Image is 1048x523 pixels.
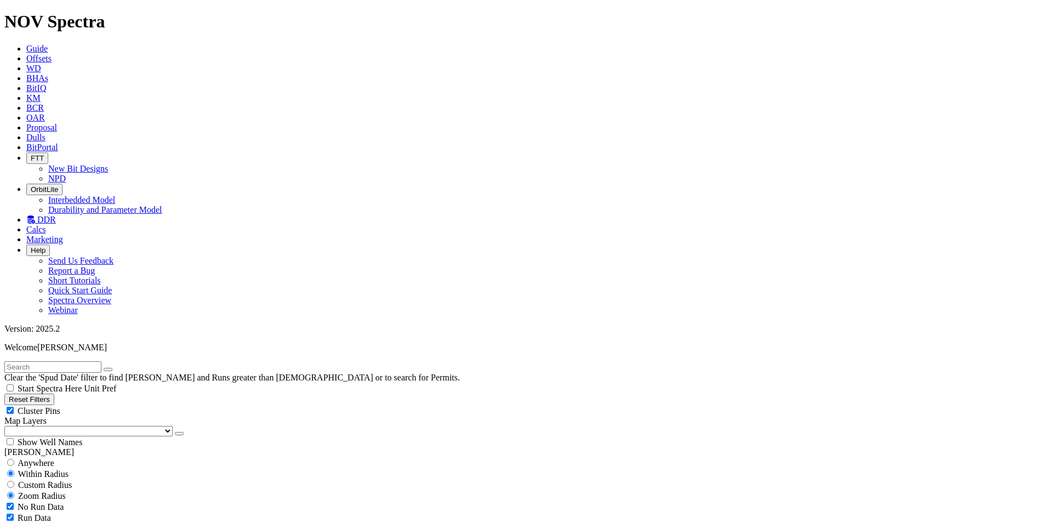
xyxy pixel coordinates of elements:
input: Start Spectra Here [7,384,14,391]
button: Help [26,245,50,256]
a: Guide [26,44,48,53]
span: Anywhere [18,458,54,468]
button: OrbitLite [26,184,62,195]
a: OAR [26,113,45,122]
a: Report a Bug [48,266,95,275]
span: Zoom Radius [18,491,66,501]
div: [PERSON_NAME] [4,447,1044,457]
span: Help [31,246,45,254]
span: Clear the 'Spud Date' filter to find [PERSON_NAME] and Runs greater than [DEMOGRAPHIC_DATA] or to... [4,373,460,382]
a: BCR [26,103,44,112]
a: Dulls [26,133,45,142]
a: BHAs [26,73,48,83]
a: Webinar [48,305,78,315]
a: NPD [48,174,66,183]
div: Version: 2025.2 [4,324,1044,334]
span: FTT [31,154,44,162]
span: Run Data [18,513,51,522]
a: Durability and Parameter Model [48,205,162,214]
a: Short Tutorials [48,276,101,285]
a: BitPortal [26,143,58,152]
span: [PERSON_NAME] [37,343,107,352]
a: BitIQ [26,83,46,93]
span: No Run Data [18,502,64,511]
a: WD [26,64,41,73]
a: Quick Start Guide [48,286,112,295]
span: Map Layers [4,416,47,425]
a: Calcs [26,225,46,234]
span: Custom Radius [18,480,72,490]
a: Marketing [26,235,63,244]
a: Proposal [26,123,57,132]
a: Send Us Feedback [48,256,113,265]
span: Start Spectra Here [18,384,82,393]
h1: NOV Spectra [4,12,1044,32]
input: Search [4,361,101,373]
a: New Bit Designs [48,164,108,173]
a: Offsets [26,54,52,63]
span: Within Radius [18,469,69,479]
a: DDR [26,215,56,224]
span: Unit Pref [84,384,116,393]
span: Cluster Pins [18,406,60,416]
span: OrbitLite [31,185,58,194]
a: Interbedded Model [48,195,115,204]
button: Reset Filters [4,394,54,405]
a: Spectra Overview [48,295,111,305]
span: Show Well Names [18,437,82,447]
button: FTT [26,152,48,164]
a: KM [26,93,41,103]
span: DDR [37,215,56,224]
p: Welcome [4,343,1044,353]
